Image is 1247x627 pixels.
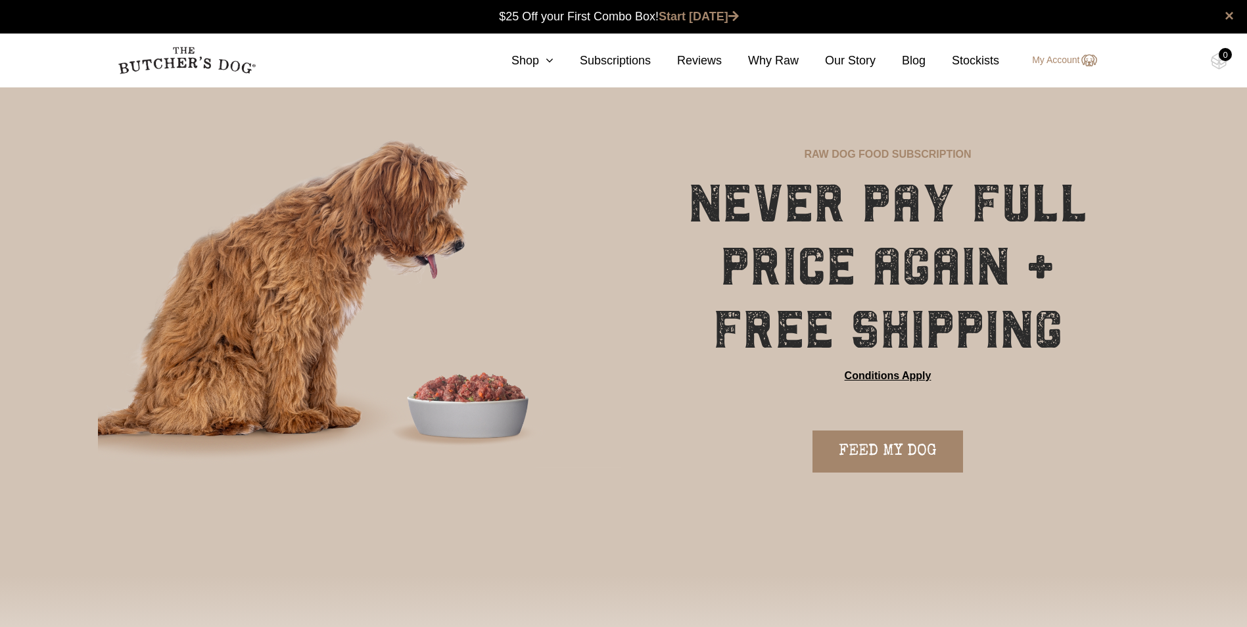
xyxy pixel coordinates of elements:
a: close [1225,8,1234,24]
div: 0 [1219,48,1232,61]
a: Conditions Apply [845,368,931,384]
a: FEED MY DOG [812,430,963,473]
img: blaze-subscription-hero [98,87,621,522]
a: Subscriptions [553,52,651,70]
a: Shop [485,52,553,70]
h1: NEVER PAY FULL PRICE AGAIN + FREE SHIPPING [659,172,1117,361]
p: RAW DOG FOOD SUBSCRIPTION [804,147,971,162]
a: Reviews [651,52,722,70]
img: TBD_Cart-Empty.png [1211,53,1227,70]
a: Our Story [799,52,876,70]
a: My Account [1019,53,1096,68]
a: Start [DATE] [659,10,739,23]
a: Stockists [926,52,999,70]
a: Why Raw [722,52,799,70]
a: Blog [876,52,926,70]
